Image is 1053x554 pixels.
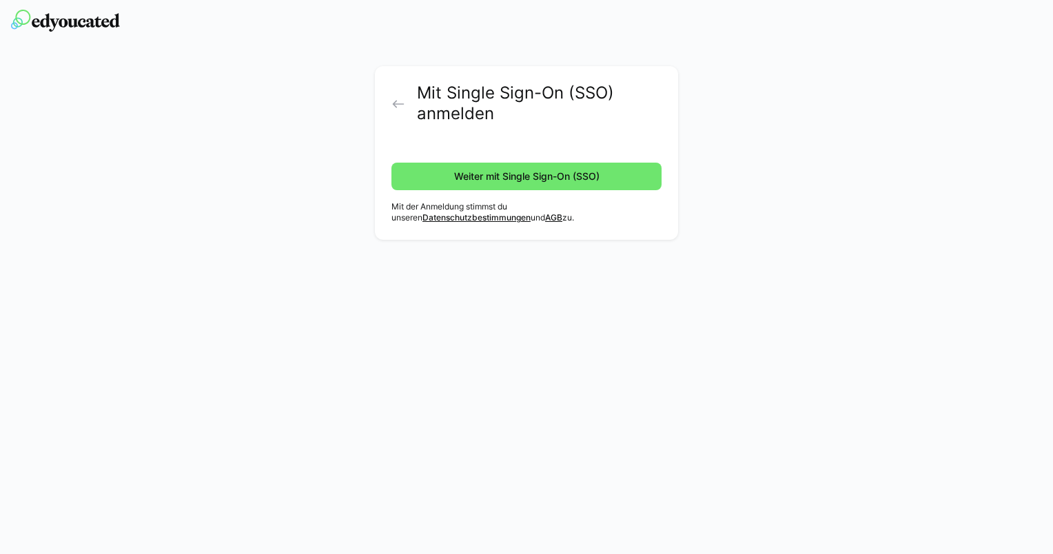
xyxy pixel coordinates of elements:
[417,83,662,124] h2: Mit Single Sign-On (SSO) anmelden
[11,10,120,32] img: edyoucated
[391,201,662,223] p: Mit der Anmeldung stimmst du unseren und zu.
[452,170,602,183] span: Weiter mit Single Sign-On (SSO)
[545,212,562,223] a: AGB
[422,212,531,223] a: Datenschutzbestimmungen
[391,163,662,190] button: Weiter mit Single Sign-On (SSO)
